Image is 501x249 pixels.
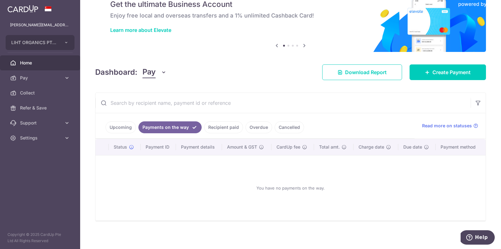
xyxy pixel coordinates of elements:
span: Support [20,120,61,126]
span: Download Report [345,69,387,76]
span: Settings [20,135,61,141]
a: Cancelled [275,121,304,133]
a: Create Payment [410,64,486,80]
h4: Dashboard: [95,67,137,78]
p: [PERSON_NAME][EMAIL_ADDRESS][DOMAIN_NAME] [10,22,70,28]
span: CardUp fee [276,144,300,150]
th: Payment ID [141,139,176,155]
span: Read more on statuses [422,123,472,129]
button: LIHT ORGANICS PTE. LTD. [6,35,75,50]
a: Learn more about Elevate [110,27,171,33]
span: Collect [20,90,61,96]
span: Amount & GST [227,144,257,150]
img: CardUp [8,5,38,13]
th: Payment method [436,139,486,155]
button: Pay [142,66,167,78]
a: Read more on statuses [422,123,478,129]
span: Refer & Save [20,105,61,111]
span: LIHT ORGANICS PTE. LTD. [11,39,58,46]
span: Due date [403,144,422,150]
iframe: Opens a widget where you can find more information [461,230,495,246]
a: Download Report [322,64,402,80]
span: Home [20,60,61,66]
span: Create Payment [432,69,471,76]
span: Status [114,144,127,150]
a: Upcoming [106,121,136,133]
input: Search by recipient name, payment id or reference [96,93,471,113]
span: Total amt. [319,144,340,150]
a: Payments on the way [138,121,202,133]
th: Payment details [176,139,222,155]
h6: Enjoy free local and overseas transfers and a 1% unlimited Cashback Card! [110,12,471,19]
div: You have no payments on the way. [103,160,478,216]
a: Overdue [245,121,272,133]
span: Pay [20,75,61,81]
span: Charge date [359,144,384,150]
a: Recipient paid [204,121,243,133]
span: Pay [142,66,156,78]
